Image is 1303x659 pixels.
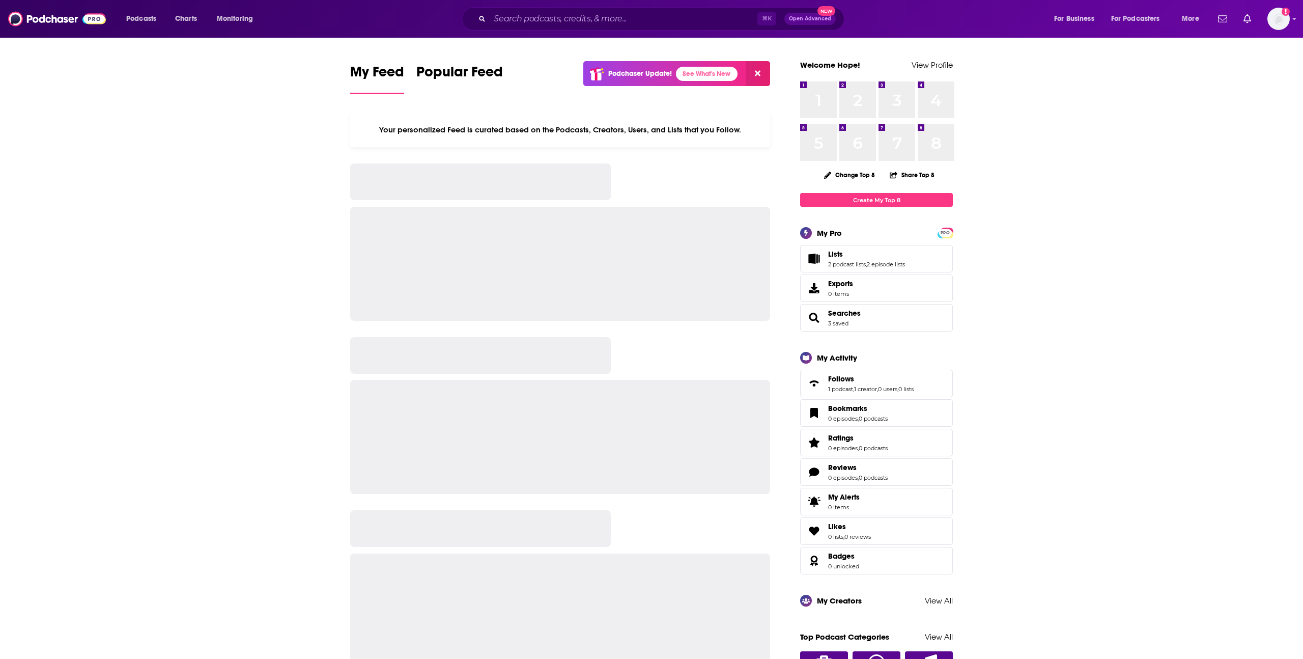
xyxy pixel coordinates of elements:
span: Likes [828,522,846,531]
a: Charts [168,11,203,27]
a: View Profile [912,60,953,70]
a: PRO [939,229,951,236]
span: , [843,533,844,540]
a: Bookmarks [804,406,824,420]
a: Create My Top 8 [800,193,953,207]
a: 2 podcast lists [828,261,866,268]
span: , [858,445,859,452]
a: View All [925,632,953,642]
span: Reviews [800,458,953,486]
button: open menu [1047,11,1107,27]
button: open menu [119,11,169,27]
span: Reviews [828,463,857,472]
span: PRO [939,229,951,237]
span: For Business [1054,12,1094,26]
button: open menu [1175,11,1212,27]
button: Open AdvancedNew [784,13,836,25]
span: Follows [800,370,953,397]
span: Charts [175,12,197,26]
a: Ratings [828,433,888,443]
span: Exports [828,279,853,288]
div: Search podcasts, credits, & more... [471,7,854,31]
button: Share Top 8 [889,165,935,185]
a: Follows [828,374,914,383]
button: open menu [1104,11,1175,27]
a: My Feed [350,63,404,94]
div: My Activity [817,353,857,363]
span: Ratings [828,433,854,443]
a: 0 podcasts [859,474,888,481]
div: My Pro [817,228,842,238]
span: Monitoring [217,12,253,26]
a: 3 saved [828,320,848,327]
a: Lists [828,250,905,259]
span: ⌘ K [757,12,776,25]
span: Lists [828,250,843,259]
a: Exports [800,274,953,302]
a: Reviews [828,463,888,472]
a: Lists [804,252,824,266]
span: New [817,6,836,16]
span: 0 items [828,290,853,297]
span: Ratings [800,429,953,456]
span: Logged in as hopeksander1 [1267,8,1290,30]
a: 0 lists [828,533,843,540]
a: 0 podcasts [859,415,888,422]
span: For Podcasters [1111,12,1160,26]
span: Searches [800,304,953,332]
span: Open Advanced [789,16,831,21]
input: Search podcasts, credits, & more... [490,11,757,27]
p: Podchaser Update! [608,69,672,78]
a: 2 episode lists [867,261,905,268]
span: , [866,261,867,268]
a: 1 podcast [828,386,853,393]
span: 0 items [828,504,860,511]
span: Lists [800,245,953,272]
a: 0 reviews [844,533,871,540]
span: Badges [800,547,953,574]
a: Ratings [804,435,824,450]
span: Popular Feed [416,63,503,87]
span: , [877,386,878,393]
span: My Alerts [804,495,824,509]
img: User Profile [1267,8,1290,30]
button: Show profile menu [1267,8,1290,30]
a: Searches [828,309,861,318]
span: , [897,386,898,393]
a: Reviews [804,465,824,479]
span: Bookmarks [800,399,953,427]
span: , [853,386,854,393]
a: 0 podcasts [859,445,888,452]
button: Change Top 8 [818,169,881,181]
a: 0 episodes [828,445,858,452]
a: Badges [828,552,859,561]
svg: Add a profile image [1282,8,1290,16]
span: Bookmarks [828,404,867,413]
a: Show notifications dropdown [1239,10,1255,28]
span: Badges [828,552,855,561]
div: Your personalized Feed is curated based on the Podcasts, Creators, Users, and Lists that you Follow. [350,113,770,147]
span: Podcasts [126,12,156,26]
span: My Alerts [828,492,860,502]
span: Likes [800,517,953,545]
a: Likes [804,524,824,538]
a: My Alerts [800,488,953,515]
span: Exports [804,281,824,295]
a: 0 episodes [828,415,858,422]
a: Show notifications dropdown [1214,10,1231,28]
span: , [858,415,859,422]
a: 0 lists [898,386,914,393]
a: Popular Feed [416,63,503,94]
a: Likes [828,522,871,531]
a: Badges [804,554,824,568]
img: Podchaser - Follow, Share and Rate Podcasts [8,9,106,29]
a: See What's New [676,67,738,81]
a: Bookmarks [828,404,888,413]
span: My Feed [350,63,404,87]
div: My Creators [817,596,862,606]
a: Searches [804,311,824,325]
